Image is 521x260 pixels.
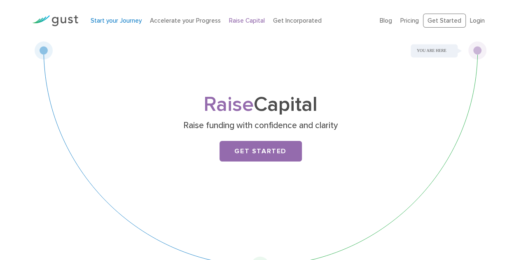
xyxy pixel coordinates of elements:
[150,17,221,24] a: Accelerate your Progress
[101,120,420,131] p: Raise funding with confidence and clarity
[220,141,302,162] a: Get Started
[229,17,265,24] a: Raise Capital
[273,17,322,24] a: Get Incorporated
[91,17,142,24] a: Start your Journey
[98,95,423,114] h1: Capital
[203,92,254,117] span: Raise
[380,17,392,24] a: Blog
[423,14,466,28] a: Get Started
[400,17,419,24] a: Pricing
[470,17,485,24] a: Login
[32,15,78,26] img: Gust Logo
